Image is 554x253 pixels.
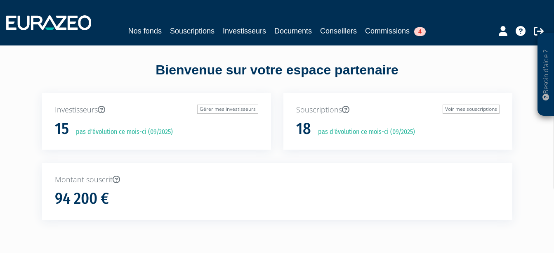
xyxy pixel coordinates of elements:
h1: 15 [55,120,69,138]
a: Documents [274,25,312,37]
h1: 18 [296,120,311,138]
a: Commissions4 [365,25,426,37]
a: Gérer mes investisseurs [197,105,258,114]
h1: 94 200 € [55,190,109,208]
a: Nos fonds [128,25,162,37]
span: 4 [414,27,426,36]
a: Conseillers [320,25,357,37]
p: Montant souscrit [55,174,500,185]
p: pas d'évolution ce mois-ci (09/2025) [70,127,173,137]
p: Investisseurs [55,105,258,115]
a: Souscriptions [170,25,215,37]
p: pas d'évolution ce mois-ci (09/2025) [312,127,415,137]
div: Bienvenue sur votre espace partenaire [36,61,519,93]
p: Souscriptions [296,105,500,115]
img: 1732889491-logotype_eurazeo_blanc_rvb.png [6,15,91,30]
a: Investisseurs [223,25,266,37]
p: Besoin d'aide ? [541,38,551,112]
a: Voir mes souscriptions [443,105,500,114]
